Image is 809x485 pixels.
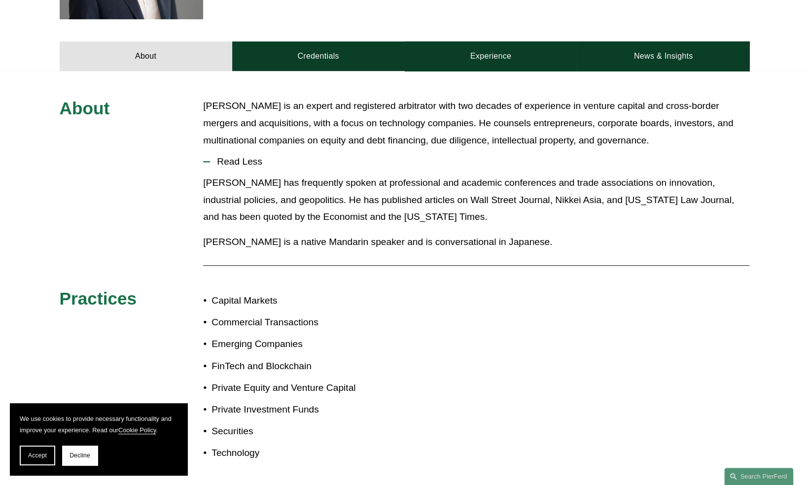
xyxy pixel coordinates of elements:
p: Commercial Transactions [211,314,404,331]
p: Private Equity and Venture Capital [211,380,404,397]
span: Decline [70,452,90,459]
a: Search this site [724,468,793,485]
a: Credentials [232,41,405,71]
a: News & Insights [577,41,749,71]
p: [PERSON_NAME] is a native Mandarin speaker and is conversational in Japanese. [203,234,749,251]
a: About [60,41,232,71]
a: Experience [405,41,577,71]
a: Cookie Policy [118,426,156,434]
span: Accept [28,452,47,459]
div: Read Less [203,174,749,258]
p: FinTech and Blockchain [211,358,404,375]
p: Securities [211,423,404,440]
span: Read Less [210,156,749,167]
p: Private Investment Funds [211,401,404,418]
p: [PERSON_NAME] has frequently spoken at professional and academic conferences and trade associatio... [203,174,749,226]
p: Technology [211,445,404,462]
p: Capital Markets [211,292,404,310]
button: Decline [62,446,98,465]
p: [PERSON_NAME] is an expert and registered arbitrator with two decades of experience in venture ca... [203,98,749,149]
span: Practices [60,289,137,308]
section: Cookie banner [10,403,187,475]
button: Accept [20,446,55,465]
p: Emerging Companies [211,336,404,353]
span: About [60,99,110,118]
p: We use cookies to provide necessary functionality and improve your experience. Read our . [20,413,177,436]
button: Read Less [203,149,749,174]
